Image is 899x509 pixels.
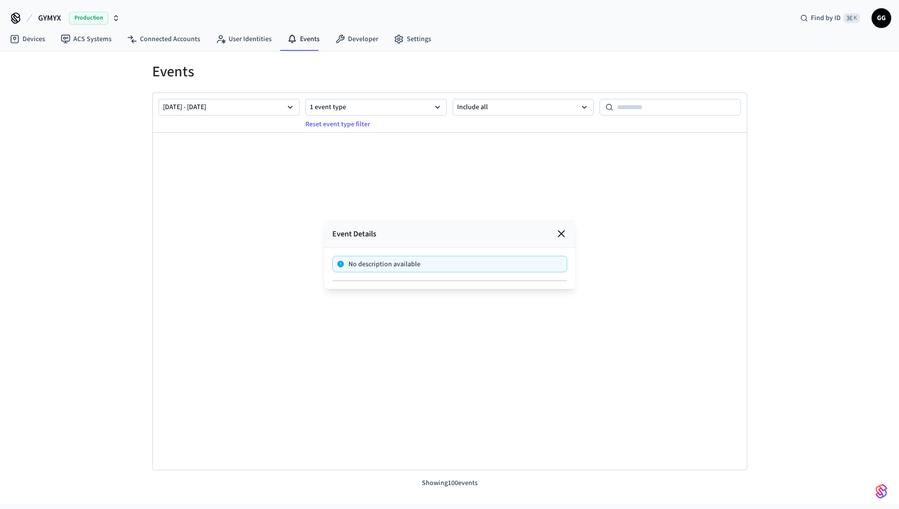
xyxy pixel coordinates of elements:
[152,478,747,488] p: Showing 100 events
[876,484,887,499] img: SeamLogoGradient.69752ec5.svg
[305,99,447,116] button: 1 event type
[327,30,386,48] a: Developer
[208,30,279,48] a: User Identities
[811,13,841,23] span: Find by ID
[159,99,300,116] button: [DATE] - [DATE]
[53,30,119,48] a: ACS Systems
[844,13,860,23] span: ⌘ K
[279,30,327,48] a: Events
[69,12,108,24] span: Production
[300,116,376,132] button: Reset event type filter
[453,99,594,116] button: Include all
[348,260,420,268] p: No description available
[119,30,208,48] a: Connected Accounts
[386,30,439,48] a: Settings
[332,228,376,240] p: Event Details
[152,63,747,81] h1: Events
[2,30,53,48] a: Devices
[873,9,890,27] span: GG
[38,12,61,24] span: GYMYX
